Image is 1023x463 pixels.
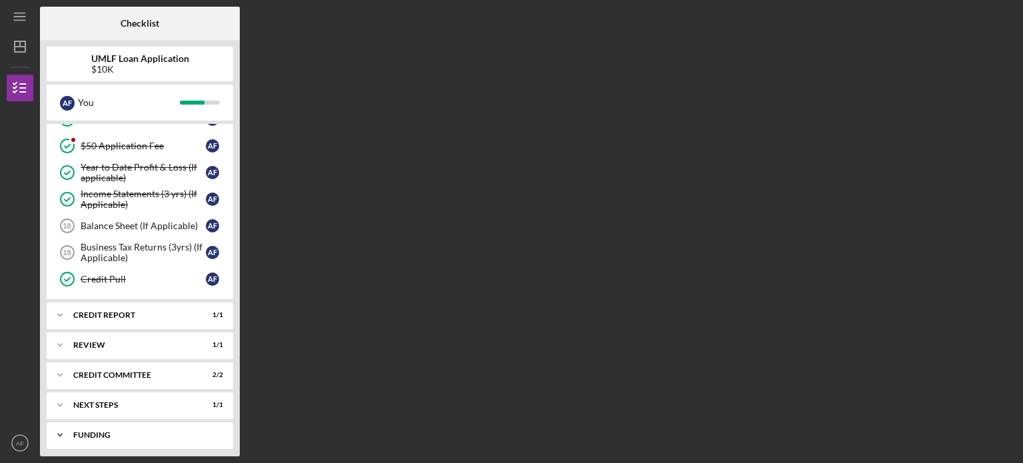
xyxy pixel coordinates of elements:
[53,213,226,239] a: 18Balance Sheet (If Applicable)AF
[73,401,190,409] div: Next Steps
[7,430,33,456] button: AF
[73,341,190,349] div: Review
[53,266,226,292] a: Credit PullAF
[91,53,189,64] b: UMLF Loan Application
[60,96,75,111] div: A F
[206,139,219,153] div: A F
[73,311,190,319] div: Credit report
[53,239,226,266] a: 19Business Tax Returns (3yrs) (If Applicable)AF
[81,141,206,151] div: $50 Application Fee
[73,431,216,439] div: Funding
[81,162,206,183] div: Year to Date Profit & Loss (If applicable)
[206,246,219,259] div: A F
[63,222,71,230] tspan: 18
[206,272,219,286] div: A F
[206,219,219,232] div: A F
[63,248,71,256] tspan: 19
[206,193,219,206] div: A F
[199,341,223,349] div: 1 / 1
[16,440,24,447] text: AF
[206,166,219,179] div: A F
[91,64,189,75] div: $10K
[81,221,206,231] div: Balance Sheet (If Applicable)
[53,159,226,186] a: Year to Date Profit & Loss (If applicable)AF
[199,401,223,409] div: 1 / 1
[53,133,226,159] a: $50 Application FeeAF
[199,311,223,319] div: 1 / 1
[73,371,190,379] div: Credit Committee
[81,242,206,263] div: Business Tax Returns (3yrs) (If Applicable)
[53,186,226,213] a: Income Statements (3 yrs) (If Applicable)AF
[81,189,206,210] div: Income Statements (3 yrs) (If Applicable)
[78,91,180,114] div: You
[199,371,223,379] div: 2 / 2
[81,274,206,284] div: Credit Pull
[121,18,159,29] b: Checklist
